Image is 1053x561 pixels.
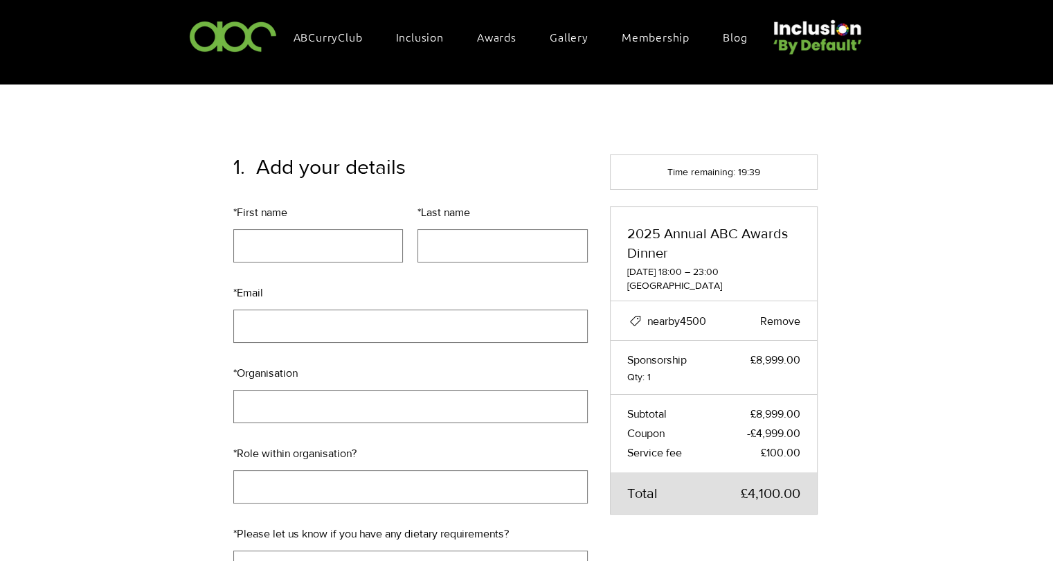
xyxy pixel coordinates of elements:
div: Awards [470,22,537,51]
div: Ticket type: Sponsorship , Price: £8,999.00, Qty: 1 [611,341,817,395]
span: Awards [477,29,516,44]
nav: Site [287,22,768,51]
span: Remove [760,315,800,327]
span: Inclusion [396,29,444,44]
label: Role within organisation? [233,445,588,462]
a: ABCurryClub [287,22,384,51]
span: Qty: 1 [627,371,800,383]
span: Subtotal [627,406,667,422]
button: Clear coupon code [760,312,800,329]
span: £8,999.00 [750,406,800,422]
h2: 2025 Annual ABC Awards Dinner [627,224,800,262]
label: Organisation [233,365,588,382]
div: Inclusion [389,22,465,51]
span: Blog [723,29,747,44]
span: £4,100.00 [741,483,800,503]
span: £100.00 [761,445,800,461]
label: Please let us know if you have any dietary requirements? [233,526,588,542]
span: Membership [622,29,690,44]
h1: Add your details [233,154,406,179]
span: £8,999.00 [750,352,800,368]
label: First name [233,204,404,221]
span: Gallery [550,29,588,44]
span: Time remaining: 19:39 [667,166,760,178]
a: Gallery [543,22,609,51]
span: ABCurryClub [294,29,363,44]
span: Service fee [627,445,682,461]
span: [GEOGRAPHIC_DATA] [627,279,800,293]
div: Coupon code successfully applied [627,312,644,329]
label: Email [233,285,588,301]
span: Coupon [627,425,665,442]
span: [DATE] 18:00 – 23:00 [627,265,800,279]
span: 1. [233,154,245,179]
a: Membership [615,22,710,51]
label: Last name [417,204,588,221]
img: ABC-Logo-Blank-Background-01-01-2.png [186,15,281,56]
a: Blog [716,22,768,51]
span: Sponsorship [627,352,687,368]
span: Total [627,483,658,503]
span: nearby4500 [647,315,706,327]
span: -£4,999.00 [747,425,800,442]
img: Untitled design (22).png [768,8,864,56]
